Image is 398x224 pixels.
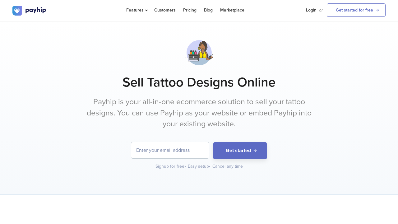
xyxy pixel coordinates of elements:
[213,142,267,159] button: Get started
[131,142,209,158] input: Enter your email address
[126,7,147,13] span: Features
[209,164,211,169] span: •
[212,163,243,170] div: Cancel any time
[183,37,215,68] img: svg+xml;utf8,%3Csvg%20viewBox%3D%220%200%20100%20100%22%20xmlns%3D%22http%3A%2F%2Fwww.w3.org%2F20...
[12,6,47,16] img: logo.svg
[188,163,211,170] div: Easy setup
[12,75,386,90] h1: Sell Tattoo Designs Online
[327,3,386,17] a: Get started for free
[82,96,316,130] p: Payhip is your all-in-one ecommerce solution to sell your tattoo designs. You can use Payhip as y...
[184,164,186,169] span: •
[155,163,187,170] div: Signup for free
